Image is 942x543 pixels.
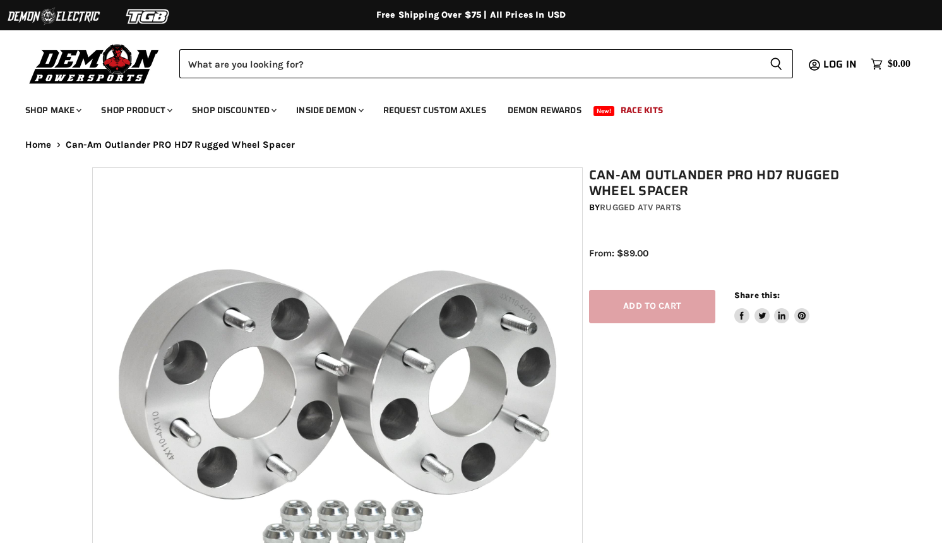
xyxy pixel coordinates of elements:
a: Log in [818,59,864,70]
a: Demon Rewards [498,97,591,123]
aside: Share this: [734,290,809,323]
span: Log in [823,56,857,72]
img: TGB Logo 2 [101,4,196,28]
a: $0.00 [864,55,917,73]
h1: Can-Am Outlander PRO HD7 Rugged Wheel Spacer [589,167,857,199]
a: Rugged ATV Parts [600,202,681,213]
a: Shop Product [92,97,180,123]
a: Race Kits [611,97,672,123]
span: From: $89.00 [589,248,648,259]
span: Share this: [734,290,780,300]
a: Shop Make [16,97,89,123]
a: Shop Discounted [182,97,284,123]
span: Can-Am Outlander PRO HD7 Rugged Wheel Spacer [66,140,295,150]
img: Demon Powersports [25,41,164,86]
button: Search [760,49,793,78]
img: Demon Electric Logo 2 [6,4,101,28]
a: Home [25,140,52,150]
ul: Main menu [16,92,907,123]
div: by [589,201,857,215]
a: Inside Demon [287,97,371,123]
input: Search [179,49,760,78]
span: $0.00 [888,58,910,70]
a: Request Custom Axles [374,97,496,123]
span: New! [593,106,615,116]
form: Product [179,49,793,78]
